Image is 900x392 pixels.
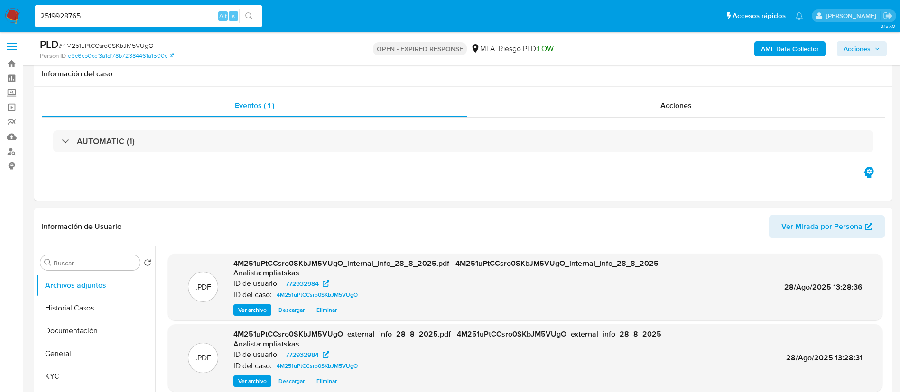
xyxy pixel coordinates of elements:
[233,375,271,387] button: Ver archivo
[278,376,305,386] span: Descargar
[373,42,467,55] p: OPEN - EXPIRED RESPONSE
[144,259,151,269] button: Volver al orden por defecto
[312,375,342,387] button: Eliminar
[263,339,299,349] h6: mpliatskas
[761,41,819,56] b: AML Data Collector
[273,289,362,301] a: 4M251uPtCCsro0SKbJM5VUgO
[316,305,337,315] span: Eliminar
[278,305,305,315] span: Descargar
[235,100,274,111] span: Eventos ( 1 )
[59,41,154,50] span: # 4M251uPtCCsro0SKbJM5VUgO
[837,41,887,56] button: Acciones
[233,339,262,349] p: Analista:
[499,44,554,54] span: Riesgo PLD:
[42,69,885,79] h1: Información del caso
[219,11,227,20] span: Alt
[233,279,279,288] p: ID de usuario:
[77,136,135,146] h3: AUTOMATIC (1)
[44,259,52,266] button: Buscar
[233,361,272,371] p: ID del caso:
[312,304,342,316] button: Eliminar
[53,130,873,152] div: AUTOMATIC (1)
[238,376,267,386] span: Ver archivo
[471,44,495,54] div: MLA
[538,43,554,54] span: LOW
[844,41,871,56] span: Acciones
[195,282,211,292] p: .PDF
[273,360,362,372] a: 4M251uPtCCsro0SKbJM5VUgO
[40,36,59,52] b: PLD
[233,268,262,278] p: Analista:
[280,278,335,289] a: 772932984
[233,328,661,339] span: 4M251uPtCCsro0SKbJM5VUgO_external_info_28_8_2025.pdf - 4M251uPtCCsro0SKbJM5VUgO_external_info_28_...
[263,268,299,278] h6: mpliatskas
[795,12,803,20] a: Notificaciones
[35,10,262,22] input: Buscar usuario o caso...
[274,304,309,316] button: Descargar
[195,353,211,363] p: .PDF
[68,52,174,60] a: e9c6cb0ccf3a1df78b72384461a1500c
[37,319,155,342] button: Documentación
[826,11,880,20] p: micaela.pliatskas@mercadolibre.com
[232,11,235,20] span: s
[786,352,863,363] span: 28/Ago/2025 13:28:31
[233,258,659,269] span: 4M251uPtCCsro0SKbJM5VUgO_internal_info_28_8_2025.pdf - 4M251uPtCCsro0SKbJM5VUgO_internal_info_28_...
[733,11,786,21] span: Accesos rápidos
[277,360,358,372] span: 4M251uPtCCsro0SKbJM5VUgO
[233,304,271,316] button: Ver archivo
[784,282,863,292] span: 28/Ago/2025 13:28:36
[286,278,319,289] span: 772932984
[316,376,337,386] span: Eliminar
[277,289,358,301] span: 4M251uPtCCsro0SKbJM5VUgO
[781,215,863,238] span: Ver Mirada por Persona
[238,305,267,315] span: Ver archivo
[754,41,826,56] button: AML Data Collector
[40,52,66,60] b: Person ID
[37,274,155,297] button: Archivos adjuntos
[769,215,885,238] button: Ver Mirada por Persona
[239,9,259,23] button: search-icon
[42,222,121,231] h1: Información de Usuario
[274,375,309,387] button: Descargar
[233,290,272,300] p: ID del caso:
[280,349,335,360] a: 772932984
[286,349,319,360] span: 772932984
[37,342,155,365] button: General
[883,11,893,21] a: Salir
[37,297,155,319] button: Historial Casos
[233,350,279,359] p: ID de usuario:
[660,100,692,111] span: Acciones
[37,365,155,388] button: KYC
[54,259,136,267] input: Buscar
